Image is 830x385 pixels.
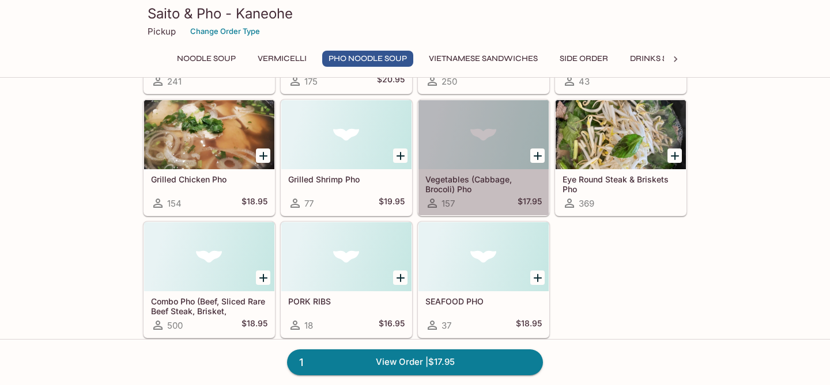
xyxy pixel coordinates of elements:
button: Add Combo Pho (Beef, Sliced Rare Beef Steak, Brisket, Meatballs, Tripe and Tendon) [256,270,270,285]
button: Add PORK RIBS [393,270,408,285]
h5: $20.95 [377,74,405,88]
span: 77 [304,198,314,209]
h5: SEAFOOD PHO [425,296,542,306]
h5: $18.95 [242,196,267,210]
span: 1 [292,354,310,371]
a: SEAFOOD PHO37$18.95 [418,222,549,338]
span: 37 [442,320,451,331]
button: Add Grilled Chicken Pho [256,148,270,163]
span: 157 [442,198,455,209]
a: Grilled Chicken Pho154$18.95 [144,100,275,216]
h5: $18.95 [516,318,542,332]
button: Drinks & Desserts [624,51,716,67]
button: Add Eye Round Steak & Briskets Pho [667,148,682,163]
a: Eye Round Steak & Briskets Pho369 [555,100,686,216]
h5: Grilled Shrimp Pho [288,174,405,184]
button: Vermicelli [251,51,313,67]
button: Side Order [553,51,614,67]
div: PORK RIBS [281,222,412,291]
button: Add SEAFOOD PHO [530,270,545,285]
h5: $16.95 [379,318,405,332]
div: Vegetables (Cabbage, Brocoli) Pho [418,100,549,169]
span: 18 [304,320,313,331]
p: Pickup [148,26,176,37]
h5: $19.95 [379,196,405,210]
button: Pho Noodle Soup [322,51,413,67]
h5: Combo Pho (Beef, Sliced Rare Beef Steak, Brisket, Meatballs, Tripe and Tendon) [151,296,267,315]
h5: PORK RIBS [288,296,405,306]
span: 175 [304,76,318,87]
button: Change Order Type [185,22,265,40]
h5: Vegetables (Cabbage, Brocoli) Pho [425,174,542,193]
h5: $17.95 [518,196,542,210]
h3: Saito & Pho - Kaneohe [148,5,682,22]
button: Add Grilled Shrimp Pho [393,148,408,163]
span: 241 [167,76,182,87]
a: Vegetables (Cabbage, Brocoli) Pho157$17.95 [418,100,549,216]
a: 1View Order |$17.95 [287,349,543,375]
a: Grilled Shrimp Pho77$19.95 [281,100,412,216]
h5: $18.95 [242,318,267,332]
div: Grilled Chicken Pho [144,100,274,169]
span: 43 [579,76,590,87]
button: Add Vegetables (Cabbage, Brocoli) Pho [530,148,545,163]
h5: Grilled Chicken Pho [151,174,267,184]
div: SEAFOOD PHO [418,222,549,291]
a: Combo Pho (Beef, Sliced Rare Beef Steak, Brisket, Meatballs, Tripe and Tendon)500$18.95 [144,222,275,338]
span: 154 [167,198,182,209]
div: Eye Round Steak & Briskets Pho [556,100,686,169]
div: Combo Pho (Beef, Sliced Rare Beef Steak, Brisket, Meatballs, Tripe and Tendon) [144,222,274,291]
span: 250 [442,76,457,87]
span: 500 [167,320,183,331]
span: 369 [579,198,594,209]
button: Noodle Soup [171,51,242,67]
a: PORK RIBS18$16.95 [281,222,412,338]
button: Vietnamese Sandwiches [422,51,544,67]
div: Grilled Shrimp Pho [281,100,412,169]
h5: Eye Round Steak & Briskets Pho [563,174,679,193]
